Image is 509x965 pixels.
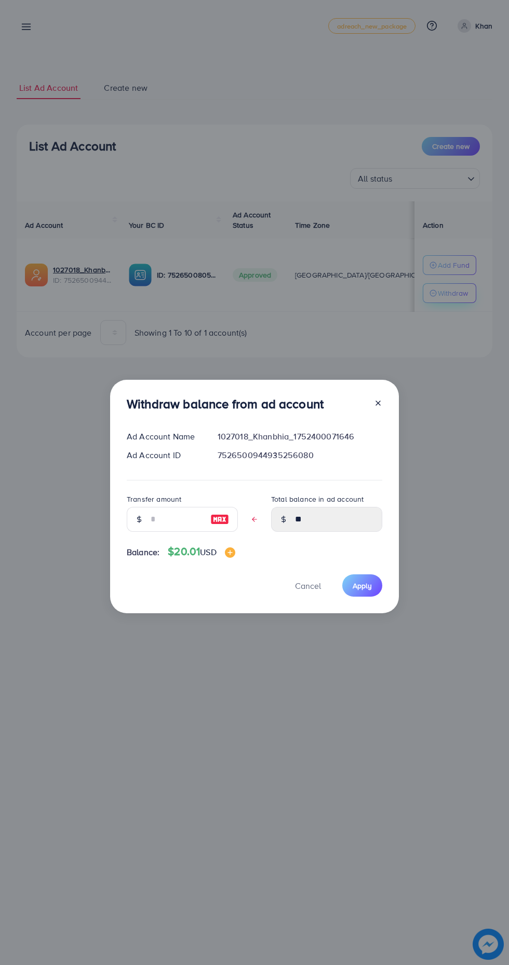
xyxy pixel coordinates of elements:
[168,545,235,558] h4: $20.01
[342,574,382,597] button: Apply
[118,431,209,443] div: Ad Account Name
[271,494,364,504] label: Total balance in ad account
[209,431,391,443] div: 1027018_Khanbhia_1752400071646
[127,546,159,558] span: Balance:
[210,513,229,526] img: image
[282,574,334,597] button: Cancel
[127,396,324,411] h3: Withdraw balance from ad account
[209,449,391,461] div: 7526500944935256080
[353,581,372,591] span: Apply
[200,546,216,558] span: USD
[295,580,321,591] span: Cancel
[225,547,235,558] img: image
[127,494,181,504] label: Transfer amount
[118,449,209,461] div: Ad Account ID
